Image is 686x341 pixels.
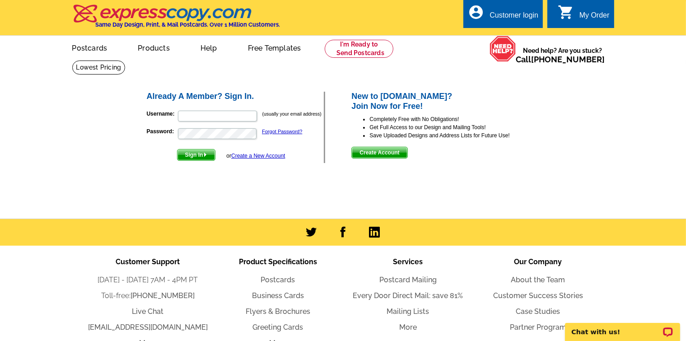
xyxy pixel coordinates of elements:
[83,290,213,301] li: Toll-free:
[369,123,541,131] li: Get Full Access to our Design and Mailing Tools!
[203,153,207,157] img: button-next-arrow-white.png
[147,92,324,102] h2: Already A Member? Sign In.
[532,55,605,64] a: [PHONE_NUMBER]
[132,307,164,316] a: Live Chat
[379,276,437,284] a: Postcard Mailing
[58,37,122,58] a: Postcards
[262,129,302,134] a: Forgot Password?
[96,21,280,28] h4: Same Day Design, Print, & Mail Postcards. Over 1 Million Customers.
[352,147,407,158] span: Create Account
[579,11,610,24] div: My Order
[490,11,538,24] div: Customer login
[88,323,208,332] a: [EMAIL_ADDRESS][DOMAIN_NAME]
[369,131,541,140] li: Save Uploaded Designs and Address Lists for Future Use!
[72,11,280,28] a: Same Day Design, Print, & Mail Postcards. Over 1 Million Customers.
[516,307,560,316] a: Case Studies
[261,276,295,284] a: Postcards
[490,36,516,62] img: help
[262,111,322,117] small: (usually your email address)
[510,323,566,332] a: Partner Program
[468,4,484,20] i: account_circle
[514,257,562,266] span: Our Company
[559,313,686,341] iframe: LiveChat chat widget
[351,92,541,111] h2: New to [DOMAIN_NAME]? Join Now for Free!
[83,275,213,285] li: [DATE] - [DATE] 7AM - 4PM PT
[231,153,285,159] a: Create a New Account
[233,37,316,58] a: Free Templates
[353,291,463,300] a: Every Door Direct Mail: save 81%
[468,10,538,21] a: account_circle Customer login
[369,115,541,123] li: Completely Free with No Obligations!
[351,147,407,159] button: Create Account
[252,291,304,300] a: Business Cards
[387,307,429,316] a: Mailing Lists
[177,149,215,161] button: Sign In
[516,46,610,64] span: Need help? Are you stuck?
[399,323,417,332] a: More
[226,152,285,160] div: or
[253,323,303,332] a: Greeting Cards
[116,257,180,266] span: Customer Support
[511,276,565,284] a: About the Team
[177,149,215,160] span: Sign In
[123,37,184,58] a: Products
[186,37,232,58] a: Help
[131,291,195,300] a: [PHONE_NUMBER]
[558,10,610,21] a: shopping_cart My Order
[493,291,583,300] a: Customer Success Stories
[147,127,177,135] label: Password:
[246,307,310,316] a: Flyers & Brochures
[147,110,177,118] label: Username:
[393,257,423,266] span: Services
[558,4,574,20] i: shopping_cart
[516,55,605,64] span: Call
[239,257,317,266] span: Product Specifications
